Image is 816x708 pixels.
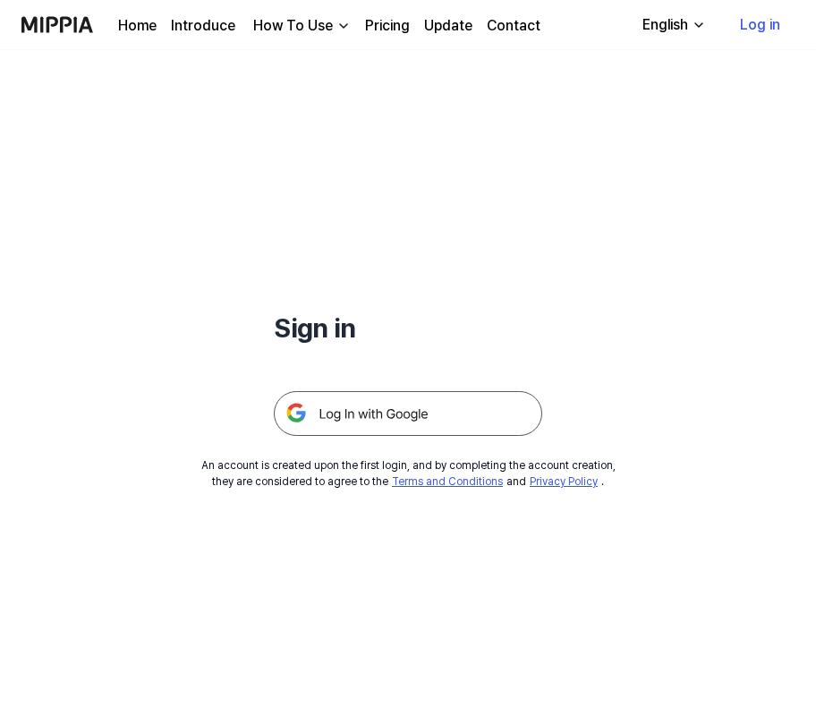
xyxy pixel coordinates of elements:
h1: Sign in [274,308,542,348]
img: 구글 로그인 버튼 [274,391,542,436]
div: An account is created upon the first login, and by completing the account creation, they are cons... [201,457,616,490]
a: Terms and Conditions [392,475,503,488]
div: English [639,14,692,36]
button: How To Use [250,15,351,37]
a: Pricing [365,15,410,37]
a: Home [118,15,157,37]
a: Contact [487,15,540,37]
a: Update [424,15,472,37]
button: English [628,7,717,43]
a: Introduce [171,15,235,37]
a: Privacy Policy [530,475,598,488]
img: down [336,19,351,33]
div: How To Use [250,15,336,37]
